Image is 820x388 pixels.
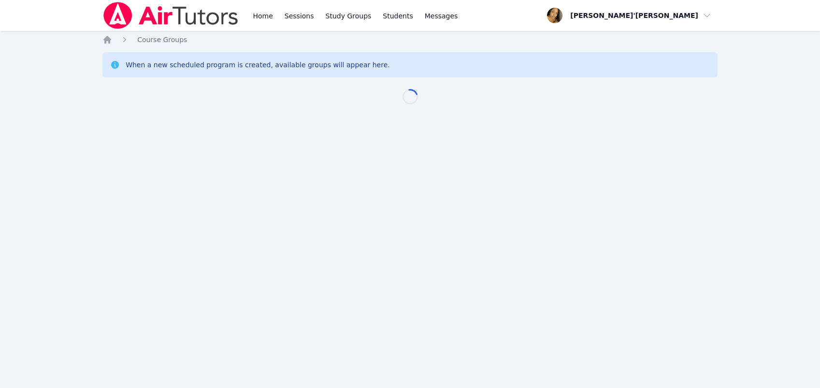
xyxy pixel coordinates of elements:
[425,11,458,21] span: Messages
[126,60,390,70] div: When a new scheduled program is created, available groups will appear here.
[102,35,718,45] nav: Breadcrumb
[137,35,187,45] a: Course Groups
[137,36,187,44] span: Course Groups
[102,2,239,29] img: Air Tutors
